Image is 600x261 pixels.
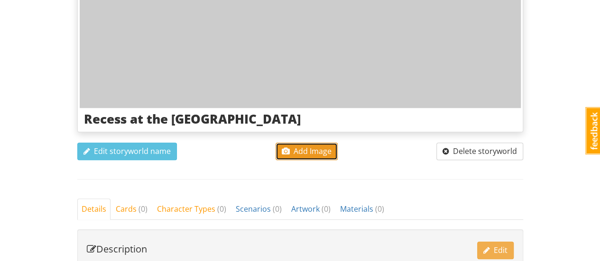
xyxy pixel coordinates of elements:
[116,204,148,214] span: Cards
[375,204,384,214] span: ( 0 )
[273,204,282,214] span: ( 0 )
[82,204,106,214] span: Details
[291,204,331,214] span: Artwork
[157,204,226,214] span: Character Types
[340,204,384,214] span: Materials
[436,143,523,160] button: Delete storyworld
[83,146,171,156] span: Edit storyworld name
[483,245,508,255] span: Edit
[443,146,517,156] span: Delete storyworld
[77,143,177,160] button: Edit storyworld name
[282,146,332,156] span: Add Image
[322,204,331,214] span: ( 0 )
[84,112,517,126] h3: Recess at the [GEOGRAPHIC_DATA]
[236,204,282,214] span: Scenarios
[87,244,147,254] h4: Description
[276,143,338,160] button: Add Image
[217,204,226,214] span: ( 0 )
[138,204,148,214] span: ( 0 )
[477,242,514,259] button: Edit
